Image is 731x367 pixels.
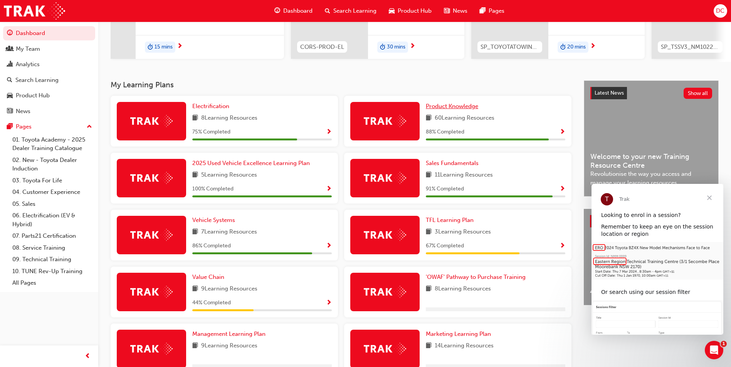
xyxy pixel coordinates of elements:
[3,42,95,56] a: My Team
[590,215,713,227] a: Product HubShow all
[130,115,173,127] img: Trak
[9,277,95,289] a: All Pages
[364,172,406,184] img: Trak
[192,284,198,294] span: book-icon
[661,43,719,52] span: SP_TSSV3_NM1022_EL
[560,241,565,251] button: Show Progress
[387,43,405,52] span: 30 mins
[326,129,332,136] span: Show Progress
[721,341,727,347] span: 1
[192,299,231,307] span: 44 % Completed
[426,330,494,339] a: Marketing Learning Plan
[9,154,95,175] a: 02. New - Toyota Dealer Induction
[192,217,235,224] span: Vehicle Systems
[326,298,332,308] button: Show Progress
[435,113,494,123] span: 60 Learning Resources
[426,273,529,282] a: 'OWAF' Pathway to Purchase Training
[435,227,491,237] span: 3 Learning Resources
[283,7,313,15] span: Dashboard
[201,227,257,237] span: 7 Learning Resources
[435,284,491,294] span: 8 Learning Resources
[333,7,376,15] span: Search Learning
[590,87,712,99] a: Latest NewsShow all
[426,216,477,225] a: TFL Learning Plan
[130,286,173,298] img: Trak
[326,241,332,251] button: Show Progress
[326,186,332,193] span: Show Progress
[192,128,230,137] span: 75 % Completed
[714,4,727,18] button: DC
[177,43,183,50] span: next-icon
[474,3,511,19] a: pages-iconPages
[560,243,565,250] span: Show Progress
[130,172,173,184] img: Trak
[192,274,224,280] span: Value Chain
[274,6,280,16] span: guage-icon
[7,77,12,84] span: search-icon
[364,229,406,241] img: Trak
[560,186,565,193] span: Show Progress
[426,185,464,194] span: 91 % Completed
[389,6,395,16] span: car-icon
[192,102,232,111] a: Electrification
[201,341,257,351] span: 9 Learning Resources
[364,286,406,298] img: Trak
[16,91,50,100] div: Product Hub
[426,284,432,294] span: book-icon
[590,152,712,170] span: Welcome to your new Training Resource Centre
[9,175,95,187] a: 03. Toyota For Life
[592,184,723,335] iframe: Intercom live chat message
[590,43,596,50] span: next-icon
[3,104,95,118] a: News
[16,122,32,131] div: Pages
[130,343,173,355] img: Trak
[9,134,95,154] a: 01. Toyota Academy - 2025 Dealer Training Catalogue
[300,43,344,52] span: CORS-PROD-EL
[426,103,478,110] span: Product Knowledge
[192,185,234,194] span: 100 % Completed
[3,120,95,134] button: Pages
[192,170,198,180] span: book-icon
[426,160,479,167] span: Sales Fundamentals
[426,274,526,280] span: 'OWAF' Pathway to Purchase Training
[155,43,173,52] span: 15 mins
[426,170,432,180] span: book-icon
[489,7,504,15] span: Pages
[15,76,59,85] div: Search Learning
[3,73,95,87] a: Search Learning
[7,123,13,130] span: pages-icon
[9,210,95,230] a: 06. Electrification (EV & Hybrid)
[3,25,95,120] button: DashboardMy TeamAnalyticsSearch LearningProduct HubNews
[9,254,95,265] a: 09. Technical Training
[3,88,95,103] a: Product Hub
[87,122,92,132] span: up-icon
[7,108,13,115] span: news-icon
[192,160,310,167] span: 2025 Used Vehicle Excellence Learning Plan
[326,127,332,137] button: Show Progress
[705,341,723,359] iframe: Intercom live chat
[111,80,571,89] h3: My Learning Plans
[426,330,491,337] span: Marketing Learning Plan
[4,2,65,20] a: Trak
[426,217,474,224] span: TFL Learning Plan
[453,7,467,15] span: News
[584,209,682,305] a: 4x4 and Towing
[410,43,415,50] span: next-icon
[326,300,332,307] span: Show Progress
[201,170,257,180] span: 5 Learning Resources
[426,113,432,123] span: book-icon
[9,230,95,242] a: 07. Parts21 Certification
[560,129,565,136] span: Show Progress
[435,170,493,180] span: 11 Learning Resources
[85,352,91,361] span: prev-icon
[595,90,624,96] span: Latest News
[567,43,586,52] span: 20 mins
[481,43,539,52] span: SP_TOYOTATOWING_0424
[426,242,464,250] span: 67 % Completed
[684,88,713,99] button: Show all
[16,107,30,116] div: News
[398,7,432,15] span: Product Hub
